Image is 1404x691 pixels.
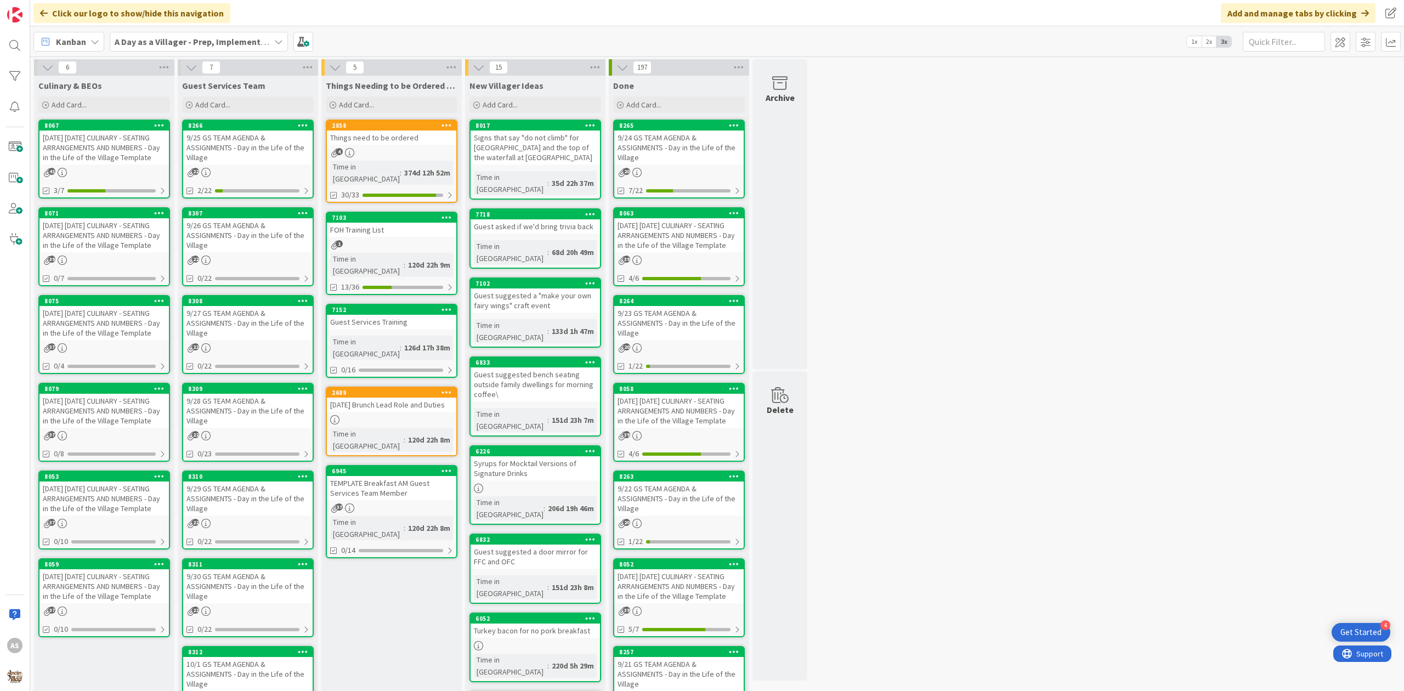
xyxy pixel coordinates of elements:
[474,319,547,343] div: Time in [GEOGRAPHIC_DATA]
[330,428,404,452] div: Time in [GEOGRAPHIC_DATA]
[188,297,313,305] div: 8308
[471,614,600,638] div: 6052Turkey bacon for no pork breakfast
[1216,36,1231,47] span: 3x
[183,121,313,165] div: 82669/25 GS TEAM AGENDA & ASSIGNMENTS - Day in the Life of the Village
[188,648,313,656] div: 8312
[614,208,744,252] div: 8063[DATE] [DATE] CULINARY - SEATING ARRANGEMENTS AND NUMBERS - Day in the Life of the Village Te...
[614,559,744,603] div: 8052[DATE] [DATE] CULINARY - SEATING ARRANGEMENTS AND NUMBERS - Day in the Life of the Village Te...
[619,648,744,656] div: 8257
[614,657,744,691] div: 9/21 GS TEAM AGENDA & ASSIGNMENTS - Day in the Life of the Village
[629,624,639,635] span: 5/7
[405,434,453,446] div: 120d 22h 8m
[183,131,313,165] div: 9/25 GS TEAM AGENDA & ASSIGNMENTS - Day in the Life of the Village
[401,342,453,354] div: 126d 17h 38m
[483,100,518,110] span: Add Card...
[188,385,313,393] div: 8309
[39,384,169,428] div: 8079[DATE] [DATE] CULINARY - SEATING ARRANGEMENTS AND NUMBERS - Day in the Life of the Village Te...
[39,384,169,394] div: 8079
[327,466,456,476] div: 6945
[614,296,744,306] div: 8264
[183,296,313,340] div: 83089/27 GS TEAM AGENDA & ASSIGNMENTS - Day in the Life of the Village
[39,559,169,603] div: 8059[DATE] [DATE] CULINARY - SEATING ARRANGEMENTS AND NUMBERS - Day in the Life of the Village Te...
[183,218,313,252] div: 9/26 GS TEAM AGENDA & ASSIGNMENTS - Day in the Life of the Village
[471,279,600,288] div: 7102
[471,358,600,401] div: 6833Guest suggested bench seating outside family dwellings for morning coffee\
[336,240,343,247] span: 1
[202,61,220,74] span: 7
[54,185,64,196] span: 3/7
[629,360,643,372] span: 1/22
[39,218,169,252] div: [DATE] [DATE] CULINARY - SEATING ARRANGEMENTS AND NUMBERS - Day in the Life of the Village Template
[54,273,64,284] span: 0/7
[623,607,630,614] span: 39
[48,607,55,614] span: 37
[471,121,600,131] div: 8017
[474,171,547,195] div: Time in [GEOGRAPHIC_DATA]
[489,61,508,74] span: 15
[39,482,169,516] div: [DATE] [DATE] CULINARY - SEATING ARRANGEMENTS AND NUMBERS - Day in the Life of the Village Template
[44,560,169,568] div: 8059
[469,80,544,91] span: New Villager Ideas
[614,306,744,340] div: 9/23 GS TEAM AGENDA & ASSIGNMENTS - Day in the Life of the Village
[336,148,343,155] span: 4
[52,100,87,110] span: Add Card...
[400,167,401,179] span: :
[475,211,600,218] div: 7718
[471,624,600,638] div: Turkey bacon for no pork breakfast
[549,177,597,189] div: 35d 22h 37m
[471,614,600,624] div: 6052
[549,325,597,337] div: 133d 1h 47m
[629,273,639,284] span: 4/6
[623,431,630,438] span: 39
[475,615,600,622] div: 6052
[39,472,169,482] div: 8053
[405,259,453,271] div: 120d 22h 9m
[474,575,547,599] div: Time in [GEOGRAPHIC_DATA]
[471,219,600,234] div: Guest asked if we'd bring trivia back
[766,91,795,104] div: Archive
[547,325,549,337] span: :
[474,654,547,678] div: Time in [GEOGRAPHIC_DATA]
[183,559,313,603] div: 83119/30 GS TEAM AGENDA & ASSIGNMENTS - Day in the Life of the Village
[614,121,744,165] div: 82659/24 GS TEAM AGENDA & ASSIGNMENTS - Day in the Life of the Village
[623,168,630,175] span: 20
[44,297,169,305] div: 8075
[327,305,456,329] div: 7152Guest Services Training
[44,385,169,393] div: 8079
[326,80,457,91] span: Things Needing to be Ordered - PUT IN CARD, Don't make new card
[183,472,313,516] div: 83109/29 GS TEAM AGENDA & ASSIGNMENTS - Day in the Life of the Village
[619,209,744,217] div: 8063
[633,61,652,74] span: 197
[195,100,230,110] span: Add Card...
[39,296,169,340] div: 8075[DATE] [DATE] CULINARY - SEATING ARRANGEMENTS AND NUMBERS - Day in the Life of the Village Te...
[54,624,68,635] span: 0/10
[613,80,634,91] span: Done
[547,660,549,672] span: :
[182,80,265,91] span: Guest Services Team
[39,296,169,306] div: 8075
[547,414,549,426] span: :
[39,208,169,252] div: 8071[DATE] [DATE] CULINARY - SEATING ARRANGEMENTS AND NUMBERS - Day in the Life of the Village Te...
[471,279,600,313] div: 7102Guest suggested a "make your own fairy wings" craft event
[471,535,600,545] div: 6832
[183,306,313,340] div: 9/27 GS TEAM AGENDA & ASSIGNMENTS - Day in the Life of the Village
[33,3,230,23] div: Click our logo to show/hide this navigation
[39,569,169,603] div: [DATE] [DATE] CULINARY - SEATING ARRANGEMENTS AND NUMBERS - Day in the Life of the Village Template
[332,389,456,397] div: 2689
[183,559,313,569] div: 8311
[341,364,355,376] span: 0/16
[39,208,169,218] div: 8071
[404,259,405,271] span: :
[44,122,169,129] div: 8067
[183,482,313,516] div: 9/29 GS TEAM AGENDA & ASSIGNMENTS - Day in the Life of the Village
[614,472,744,516] div: 82639/22 GS TEAM AGENDA & ASSIGNMENTS - Day in the Life of the Village
[48,168,55,175] span: 41
[39,394,169,428] div: [DATE] [DATE] CULINARY - SEATING ARRANGEMENTS AND NUMBERS - Day in the Life of the Village Template
[39,121,169,131] div: 8067
[197,273,212,284] span: 0/22
[346,61,364,74] span: 5
[614,208,744,218] div: 8063
[192,168,199,175] span: 22
[471,121,600,165] div: 8017Signs that say "do not climb" for [GEOGRAPHIC_DATA] and the top of the waterfall at [GEOGRAPH...
[327,131,456,145] div: Things need to be ordered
